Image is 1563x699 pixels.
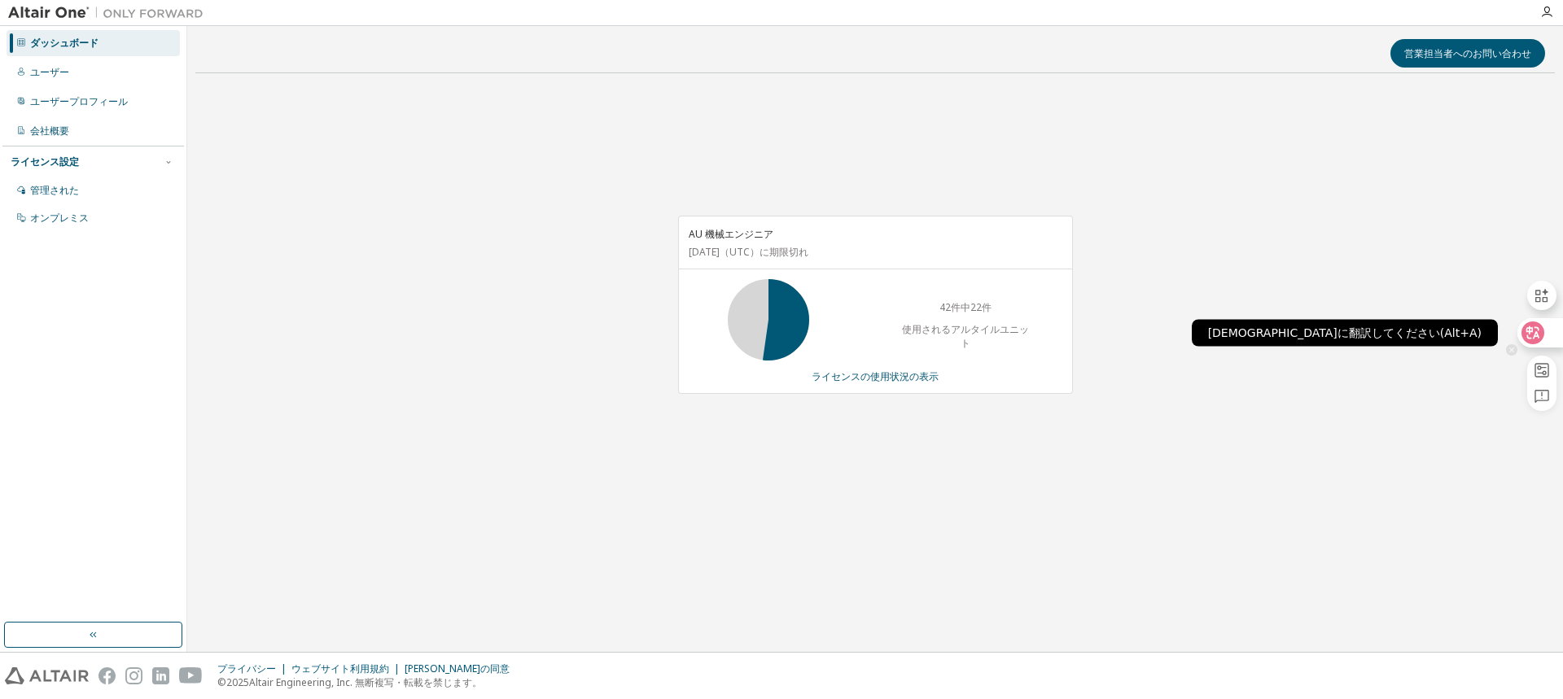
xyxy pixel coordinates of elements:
[8,5,212,21] img: アルタイルワン
[226,675,249,689] font: 2025
[30,36,99,50] font: ダッシュボード
[30,124,69,138] font: 会社概要
[689,245,720,259] font: [DATE]
[5,667,89,684] img: altair_logo.svg
[30,65,69,79] font: ユーザー
[152,667,169,684] img: linkedin.svg
[720,245,760,259] font: （UTC）
[249,675,482,689] font: Altair Engineering, Inc. 無断複写・転載を禁じます。
[99,667,116,684] img: facebook.svg
[30,94,128,108] font: ユーザープロフィール
[217,675,226,689] font: ©
[1390,39,1545,68] button: 営業担当者へのお問い合わせ
[939,300,992,314] font: 42件中22件
[760,245,808,259] font: に期限切れ
[125,667,142,684] img: instagram.svg
[291,662,389,675] font: ウェブサイト利用規約
[30,183,79,197] font: 管理された
[902,322,1029,350] font: 使用されるアルタイルユニット
[812,369,939,383] font: ライセンスの使用状況の表示
[179,667,203,684] img: youtube.svg
[30,211,89,225] font: オンプレミス
[217,662,276,675] font: プライバシー
[405,662,510,675] font: [PERSON_NAME]の同意
[689,227,773,241] font: AU 機械エンジニア
[11,155,79,168] font: ライセンス設定
[1404,46,1531,60] font: 営業担当者へのお問い合わせ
